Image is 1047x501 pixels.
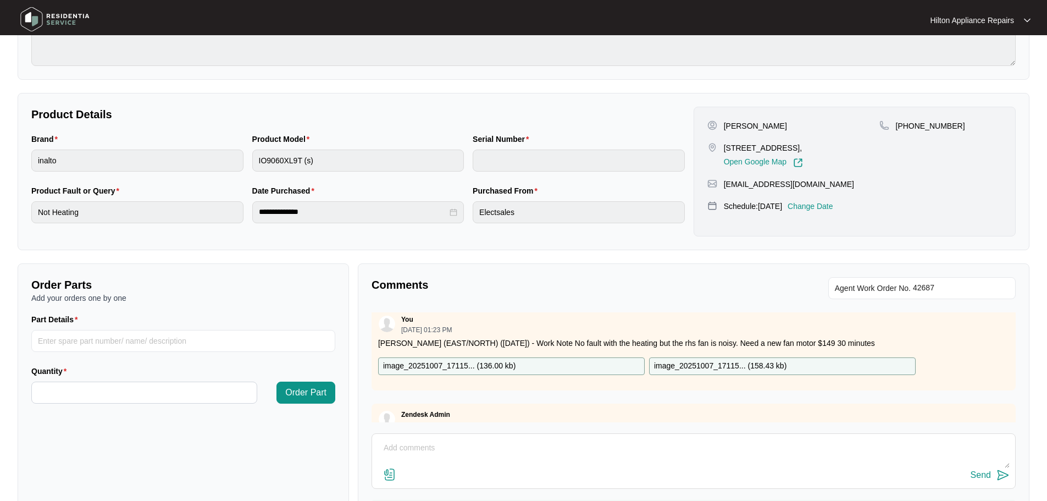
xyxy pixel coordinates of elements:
input: Quantity [32,382,257,403]
p: [EMAIL_ADDRESS][DOMAIN_NAME] [724,179,854,190]
p: [PERSON_NAME] [724,120,787,131]
p: Order Parts [31,277,335,293]
button: Order Part [276,382,335,404]
img: file-attachment-doc.svg [383,468,396,481]
img: user-pin [707,120,717,130]
p: You [401,315,413,324]
input: Part Details [31,330,335,352]
input: Brand [31,150,243,172]
a: Open Google Map [724,158,803,168]
p: [DATE] 01:23 PM [401,327,452,333]
label: Product Model [252,134,314,145]
img: dropdown arrow [1024,18,1031,23]
img: user.svg [379,411,395,427]
p: Product Details [31,107,685,122]
img: map-pin [707,179,717,189]
p: [STREET_ADDRESS], [724,142,803,153]
p: Hilton Appliance Repairs [930,15,1014,26]
input: Purchased From [473,201,685,223]
span: Agent Work Order No. [835,282,911,295]
input: Product Model [252,150,464,172]
input: Date Purchased [259,206,448,218]
p: [DATE] 06:04 AM [401,422,452,428]
label: Purchased From [473,185,542,196]
p: Schedule: [DATE] [724,201,782,212]
label: Product Fault or Query [31,185,124,196]
input: Product Fault or Query [31,201,243,223]
p: Zendesk Admin [401,410,450,419]
img: user.svg [379,316,395,332]
label: Part Details [31,314,82,325]
p: [PERSON_NAME] (EAST/NORTH) ([DATE]) - Work Note No fault with the heating but the rhs fan is nois... [378,338,1009,349]
input: Serial Number [473,150,685,172]
button: Send [971,468,1010,483]
img: map-pin [707,142,717,152]
label: Quantity [31,366,71,377]
label: Serial Number [473,134,533,145]
p: Add your orders one by one [31,293,335,304]
img: map-pin [879,120,889,130]
input: Add Agent Work Order No. [913,282,1009,295]
div: Send [971,470,991,480]
p: image_20251007_17115... ( 158.43 kb ) [654,360,786,372]
img: map-pin [707,201,717,211]
img: send-icon.svg [996,469,1010,482]
img: Link-External [793,158,803,168]
p: Change Date [788,201,833,212]
img: residentia service logo [16,3,93,36]
span: Order Part [285,386,326,399]
p: Comments [372,277,686,293]
label: Date Purchased [252,185,319,196]
label: Brand [31,134,62,145]
p: [PHONE_NUMBER] [896,120,965,131]
p: image_20251007_17115... ( 136.00 kb ) [383,360,516,372]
